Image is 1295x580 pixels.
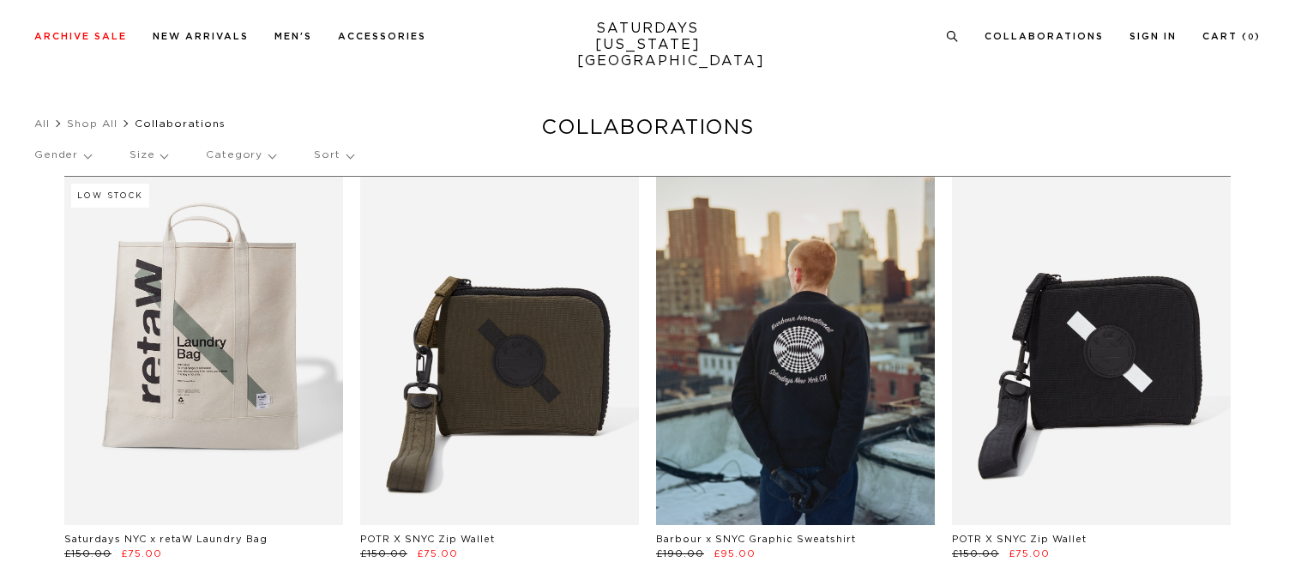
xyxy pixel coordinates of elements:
[714,549,756,559] span: £95.00
[64,535,268,544] a: Saturdays NYC x retaW Laundry Bag
[952,535,1087,544] a: POTR X SNYC Zip Wallet
[71,184,149,208] div: Low Stock
[1009,549,1050,559] span: £75.00
[577,21,719,69] a: SATURDAYS[US_STATE][GEOGRAPHIC_DATA]
[338,32,426,41] a: Accessories
[121,549,162,559] span: £75.00
[129,136,167,175] p: Size
[34,32,127,41] a: Archive Sale
[417,549,458,559] span: £75.00
[1129,32,1177,41] a: Sign In
[67,118,117,129] a: Shop All
[656,535,856,544] a: Barbour x SNYC Graphic Sweatshirt
[360,549,407,559] span: £150.00
[34,136,91,175] p: Gender
[206,136,275,175] p: Category
[360,535,495,544] a: POTR X SNYC Zip Wallet
[64,549,111,559] span: £150.00
[1248,33,1255,41] small: 0
[314,136,352,175] p: Sort
[656,549,704,559] span: £190.00
[985,32,1104,41] a: Collaborations
[135,118,226,129] span: Collaborations
[952,549,999,559] span: £150.00
[1202,32,1261,41] a: Cart (0)
[34,118,50,129] a: All
[153,32,249,41] a: New Arrivals
[274,32,312,41] a: Men's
